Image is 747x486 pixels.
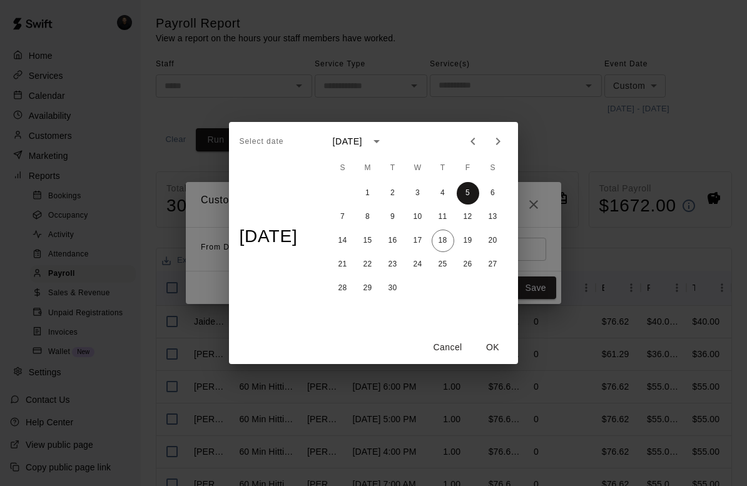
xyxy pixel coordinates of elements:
[382,206,404,228] button: 9
[407,253,429,276] button: 24
[382,277,404,300] button: 30
[239,226,297,248] h4: [DATE]
[332,156,354,181] span: Sunday
[432,230,454,252] button: 18
[428,336,468,359] button: Cancel
[332,253,354,276] button: 21
[382,182,404,205] button: 2
[357,253,379,276] button: 22
[432,156,454,181] span: Thursday
[382,253,404,276] button: 23
[482,253,504,276] button: 27
[457,230,479,252] button: 19
[366,131,387,152] button: calendar view is open, switch to year view
[482,230,504,252] button: 20
[382,156,404,181] span: Tuesday
[482,206,504,228] button: 13
[357,277,379,300] button: 29
[407,230,429,252] button: 17
[407,182,429,205] button: 3
[407,156,429,181] span: Wednesday
[485,129,511,154] button: Next month
[457,182,479,205] button: 5
[432,253,454,276] button: 25
[457,253,479,276] button: 26
[332,206,354,228] button: 7
[239,132,283,152] span: Select date
[482,156,504,181] span: Saturday
[332,277,354,300] button: 28
[457,156,479,181] span: Friday
[460,129,485,154] button: Previous month
[457,206,479,228] button: 12
[473,336,513,359] button: OK
[357,206,379,228] button: 8
[357,230,379,252] button: 15
[432,182,454,205] button: 4
[333,135,362,148] div: [DATE]
[382,230,404,252] button: 16
[357,156,379,181] span: Monday
[432,206,454,228] button: 11
[357,182,379,205] button: 1
[482,182,504,205] button: 6
[332,230,354,252] button: 14
[407,206,429,228] button: 10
